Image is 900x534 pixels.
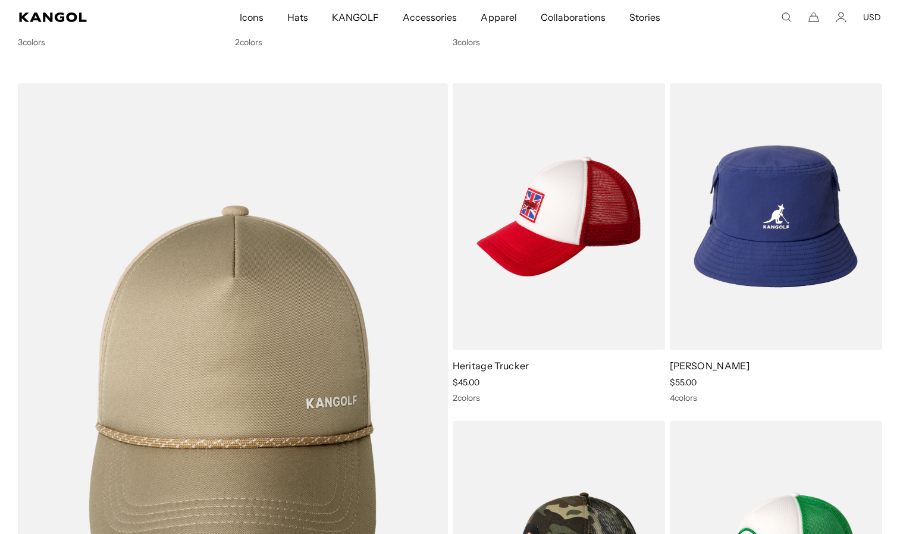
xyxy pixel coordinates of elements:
[781,12,792,23] summary: Search here
[808,12,819,23] button: Cart
[453,392,665,403] div: 2 colors
[19,12,158,22] a: Kangol
[18,37,230,48] div: 3 colors
[670,377,697,388] span: $55.00
[453,377,479,388] span: $45.00
[670,392,882,403] div: 4 colors
[235,37,447,48] div: 2 colors
[863,12,881,23] button: USD
[453,360,529,372] a: Heritage Trucker
[670,360,750,372] a: [PERSON_NAME]
[453,83,665,350] img: Heritage Trucker
[670,83,882,350] img: Kangolf Lahinch
[453,37,883,48] div: 3 colors
[836,12,846,23] a: Account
